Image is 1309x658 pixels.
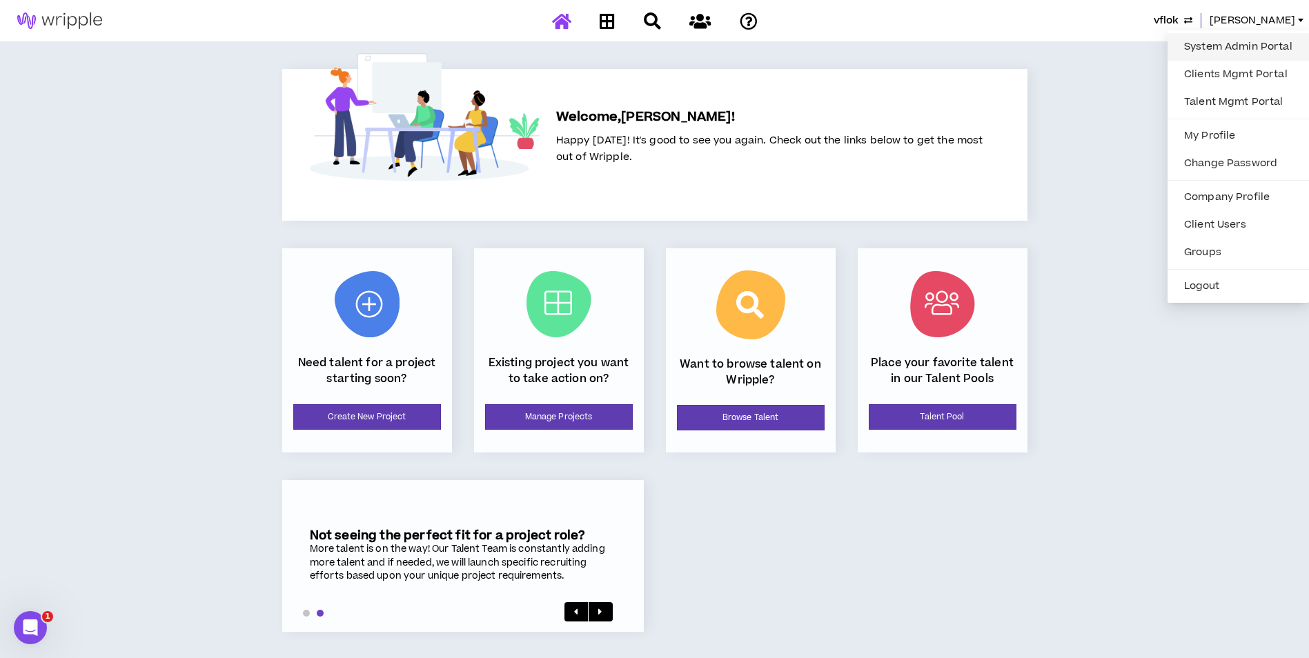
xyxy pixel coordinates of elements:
a: Talent Mgmt Portal [1176,92,1301,112]
span: 1 [42,611,53,622]
a: Client Users [1176,215,1301,235]
a: Browse Talent [677,405,825,430]
p: Need talent for a project starting soon? [293,355,441,386]
h5: Welcome, [PERSON_NAME] ! [556,108,983,127]
a: System Admin Portal [1176,37,1301,57]
img: New Project [335,271,400,337]
div: More talent is on the way! Our Talent Team is constantly adding more talent and if needed, we wil... [310,543,616,584]
a: Groups [1176,242,1301,263]
a: My Profile [1176,126,1301,146]
a: Clients Mgmt Portal [1176,64,1301,85]
a: Company Profile [1176,187,1301,208]
p: Want to browse talent on Wripple? [677,357,825,388]
button: vflok [1154,13,1192,28]
button: Logout [1176,276,1301,297]
a: Create New Project [293,404,441,430]
a: Manage Projects [485,404,633,430]
a: Talent Pool [869,404,1016,430]
p: Existing project you want to take action on? [485,355,633,386]
img: Talent Pool [910,271,975,337]
img: Current Projects [526,271,591,337]
iframe: Intercom live chat [14,611,47,644]
span: [PERSON_NAME] [1210,13,1295,28]
h5: Not seeing the perfect fit for a project role? [310,528,616,543]
p: Place your favorite talent in our Talent Pools [869,355,1016,386]
span: Happy [DATE]! It's good to see you again. Check out the links below to get the most out of Wripple. [556,133,983,164]
a: Change Password [1176,153,1301,174]
span: vflok [1154,13,1179,28]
